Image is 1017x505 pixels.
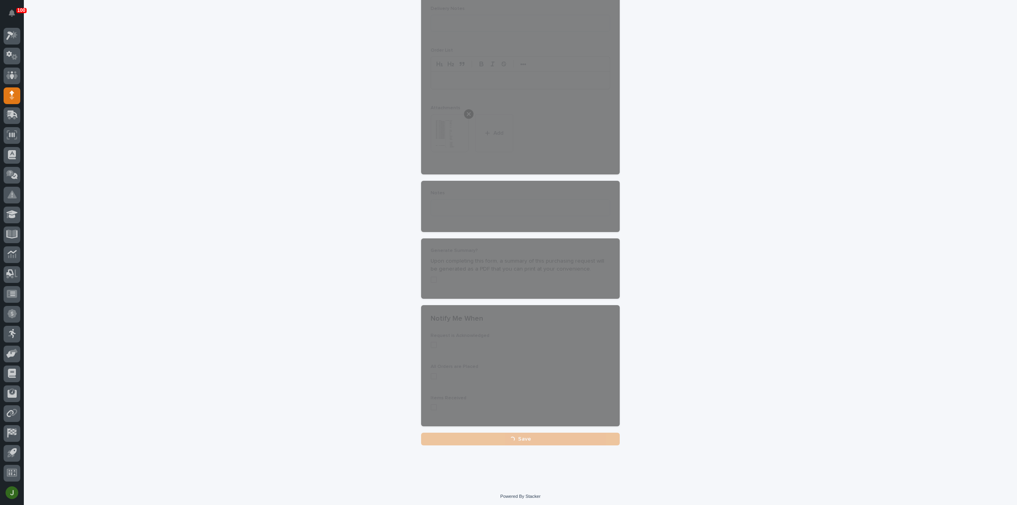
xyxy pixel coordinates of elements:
[4,484,20,501] button: users-avatar
[4,5,20,21] button: Notifications
[500,494,540,499] a: Powered By Stacker
[421,433,620,445] button: Save
[17,8,25,13] p: 100
[518,435,531,443] span: Save
[10,10,20,22] div: Notifications100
